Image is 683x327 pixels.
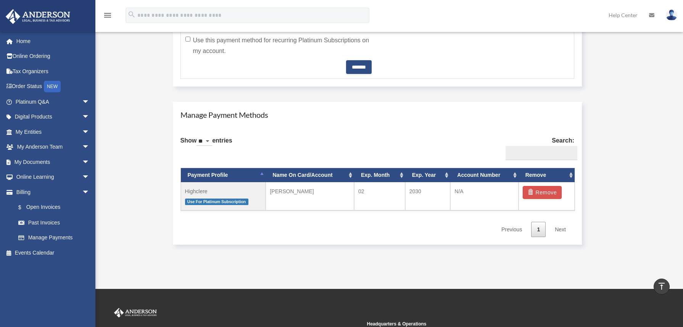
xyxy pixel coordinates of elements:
a: Past Invoices [11,215,101,230]
th: Account Number: activate to sort column ascending [450,168,518,182]
a: My Entitiesarrow_drop_down [5,124,101,139]
a: Order StatusNEW [5,79,101,95]
th: Exp. Year: activate to sort column ascending [405,168,451,182]
a: vertical_align_top [654,279,670,295]
a: Tax Organizers [5,64,101,79]
span: arrow_drop_down [82,184,97,200]
img: Anderson Advisors Platinum Portal [3,9,72,24]
a: My Documentsarrow_drop_down [5,154,101,170]
a: Online Learningarrow_drop_down [5,170,101,185]
td: Highclere [181,182,266,210]
label: Show entries [180,135,232,154]
span: arrow_drop_down [82,170,97,185]
a: Manage Payments [11,230,97,245]
span: Use For Platinum Subscription [185,199,248,205]
td: 2030 [405,182,451,210]
td: [PERSON_NAME] [266,182,354,210]
th: Exp. Month: activate to sort column ascending [354,168,405,182]
i: vertical_align_top [657,282,666,291]
i: menu [103,11,112,20]
a: Digital Productsarrow_drop_down [5,109,101,125]
th: Name On Card/Account: activate to sort column ascending [266,168,354,182]
th: Payment Profile: activate to sort column descending [181,168,266,182]
span: arrow_drop_down [82,124,97,140]
div: NEW [44,81,61,92]
a: My Anderson Teamarrow_drop_down [5,139,101,155]
h4: Manage Payment Methods [180,109,575,120]
span: arrow_drop_down [82,139,97,155]
button: Remove [523,186,562,199]
a: Home [5,34,101,49]
span: $ [23,203,26,212]
a: Events Calendar [5,245,101,260]
a: 1 [531,222,546,237]
img: User Pic [666,10,677,21]
a: $Open Invoices [11,200,101,215]
label: Use this payment method for recurring Platinum Subscriptions on my account. [185,35,372,56]
span: arrow_drop_down [82,154,97,170]
th: Remove: activate to sort column ascending [519,168,575,182]
span: arrow_drop_down [82,94,97,110]
img: Anderson Advisors Platinum Portal [113,308,158,318]
select: Showentries [197,137,212,146]
a: menu [103,13,112,20]
a: Billingarrow_drop_down [5,184,101,200]
span: arrow_drop_down [82,109,97,125]
td: N/A [450,182,518,210]
label: Search: [503,135,574,160]
a: Online Ordering [5,49,101,64]
input: Use this payment method for recurring Platinum Subscriptions on my account. [185,37,190,42]
a: Platinum Q&Aarrow_drop_down [5,94,101,109]
input: Search: [506,146,577,160]
a: Next [549,222,572,237]
td: 02 [354,182,405,210]
i: search [127,10,136,19]
a: Previous [496,222,528,237]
